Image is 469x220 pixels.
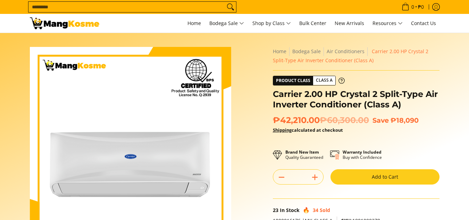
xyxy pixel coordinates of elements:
span: 34 [313,207,318,213]
a: Bulk Center [296,14,330,33]
span: Shop by Class [252,19,291,28]
button: Add [307,172,323,183]
a: Shop by Class [249,14,294,33]
a: Resources [369,14,406,33]
span: Class A [313,76,335,85]
nav: Main Menu [106,14,439,33]
a: Product Class Class A [273,76,345,85]
span: Carrier 2.00 HP Crystal 2 Split-Type Air Inverter Conditioner (Class A) [273,48,428,64]
span: Resources [372,19,403,28]
img: Carrier 2 HP Crystal 2 Split-Type Aircon (Class A) l Mang Kosme [30,17,99,29]
button: Subtract [273,172,290,183]
span: Save [372,116,389,124]
strong: Brand New Item [285,149,319,155]
strong: calculated at checkout [273,127,343,133]
a: Bodega Sale [206,14,248,33]
span: Sold [320,207,330,213]
a: Contact Us [408,14,439,33]
del: ₱60,300.00 [320,115,369,125]
span: Product Class [273,76,313,85]
span: 23 [273,207,278,213]
h1: Carrier 2.00 HP Crystal 2 Split-Type Air Inverter Conditioner (Class A) [273,89,439,110]
nav: Breadcrumbs [273,47,439,65]
span: 0 [410,5,415,9]
a: Home [273,48,286,55]
strong: Warranty Included [343,149,382,155]
a: Home [184,14,204,33]
span: New Arrivals [335,20,364,26]
button: Search [225,2,236,12]
a: Bodega Sale [292,48,321,55]
span: • [400,3,426,11]
p: Buy with Confidence [343,149,382,160]
span: Contact Us [411,20,436,26]
span: ₱18,090 [391,116,419,124]
a: Air Conditioners [327,48,365,55]
span: In Stock [280,207,300,213]
a: New Arrivals [331,14,368,33]
a: Shipping [273,127,292,133]
span: Bulk Center [299,20,326,26]
p: Quality Guaranteed [285,149,323,160]
span: ₱42,210.00 [273,115,369,125]
span: ₱0 [417,5,425,9]
button: Add to Cart [330,169,439,185]
span: Home [187,20,201,26]
span: Bodega Sale [209,19,244,28]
